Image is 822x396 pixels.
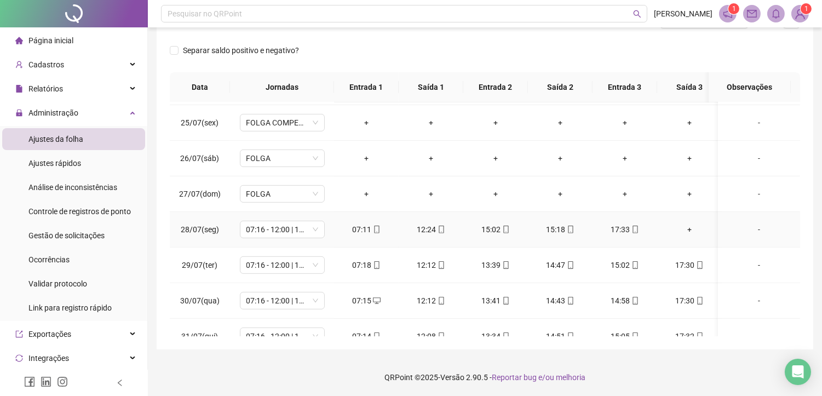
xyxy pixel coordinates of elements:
[472,295,519,307] div: 13:41
[15,61,23,68] span: user-add
[246,186,318,202] span: FOLGA
[709,72,791,102] th: Observações
[407,259,455,271] div: 12:12
[501,297,510,305] span: mobile
[407,223,455,236] div: 12:24
[372,332,381,340] span: mobile
[566,226,574,233] span: mobile
[472,188,519,200] div: +
[601,117,648,129] div: +
[666,117,713,129] div: +
[28,303,112,312] span: Link para registro rápido
[15,354,23,362] span: sync
[181,225,219,234] span: 28/07(seg)
[343,117,390,129] div: +
[15,109,23,117] span: lock
[41,376,51,387] span: linkedin
[28,231,105,240] span: Gestão de solicitações
[727,152,791,164] div: -
[246,114,318,131] span: FOLGA COMPENSATÓRIA
[28,330,71,338] span: Exportações
[372,261,381,269] span: mobile
[182,332,219,341] span: 31/07(qui)
[343,152,390,164] div: +
[657,72,722,102] th: Saída 3
[792,5,808,22] img: 89436
[28,159,81,168] span: Ajustes rápidos
[407,117,455,129] div: +
[537,117,584,129] div: +
[633,10,641,18] span: search
[501,332,510,340] span: mobile
[654,8,712,20] span: [PERSON_NAME]
[116,379,124,387] span: left
[343,223,390,236] div: 07:11
[630,297,639,305] span: mobile
[537,188,584,200] div: +
[334,72,399,102] th: Entrada 1
[727,295,791,307] div: -
[24,376,35,387] span: facebook
[537,259,584,271] div: 14:47
[630,261,639,269] span: mobile
[666,259,713,271] div: 17:30
[246,150,318,167] span: FOLGA
[501,261,510,269] span: mobile
[666,152,713,164] div: +
[728,3,739,14] sup: 1
[28,135,83,144] span: Ajustes da folha
[801,3,812,14] sup: Atualize o seu contato no menu Meus Dados
[440,373,464,382] span: Versão
[28,207,131,216] span: Controle de registros de ponto
[472,330,519,342] div: 13:34
[528,72,593,102] th: Saída 2
[666,188,713,200] div: +
[28,255,70,264] span: Ocorrências
[343,330,390,342] div: 07:14
[727,188,791,200] div: -
[343,188,390,200] div: +
[566,261,574,269] span: mobile
[723,9,733,19] span: notification
[666,330,713,342] div: 17:32
[695,297,704,305] span: mobile
[179,44,303,56] span: Separar saldo positivo e negativo?
[727,259,791,271] div: -
[246,328,318,345] span: 07:16 - 12:00 | 13:30 - 17:30
[472,117,519,129] div: +
[15,85,23,93] span: file
[372,226,381,233] span: mobile
[230,72,334,102] th: Jornadas
[601,295,648,307] div: 14:58
[57,376,68,387] span: instagram
[717,81,782,93] span: Observações
[727,223,791,236] div: -
[537,295,584,307] div: 14:43
[246,292,318,309] span: 07:16 - 12:00 | 13:30 - 17:30
[179,190,221,198] span: 27/07(dom)
[28,84,63,93] span: Relatórios
[732,5,736,13] span: 1
[180,296,220,305] span: 30/07(qua)
[436,297,445,305] span: mobile
[771,9,781,19] span: bell
[343,295,390,307] div: 07:15
[181,118,219,127] span: 25/07(sex)
[28,108,78,117] span: Administração
[537,330,584,342] div: 14:51
[566,332,574,340] span: mobile
[630,332,639,340] span: mobile
[343,259,390,271] div: 07:18
[246,221,318,238] span: 07:16 - 12:00 | 13:30 - 17:30
[372,297,381,305] span: desktop
[436,332,445,340] span: mobile
[472,152,519,164] div: +
[436,226,445,233] span: mobile
[601,223,648,236] div: 17:33
[407,188,455,200] div: +
[246,257,318,273] span: 07:16 - 12:00 | 13:30 - 17:30
[170,72,230,102] th: Data
[15,330,23,338] span: export
[407,295,455,307] div: 12:12
[727,117,791,129] div: -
